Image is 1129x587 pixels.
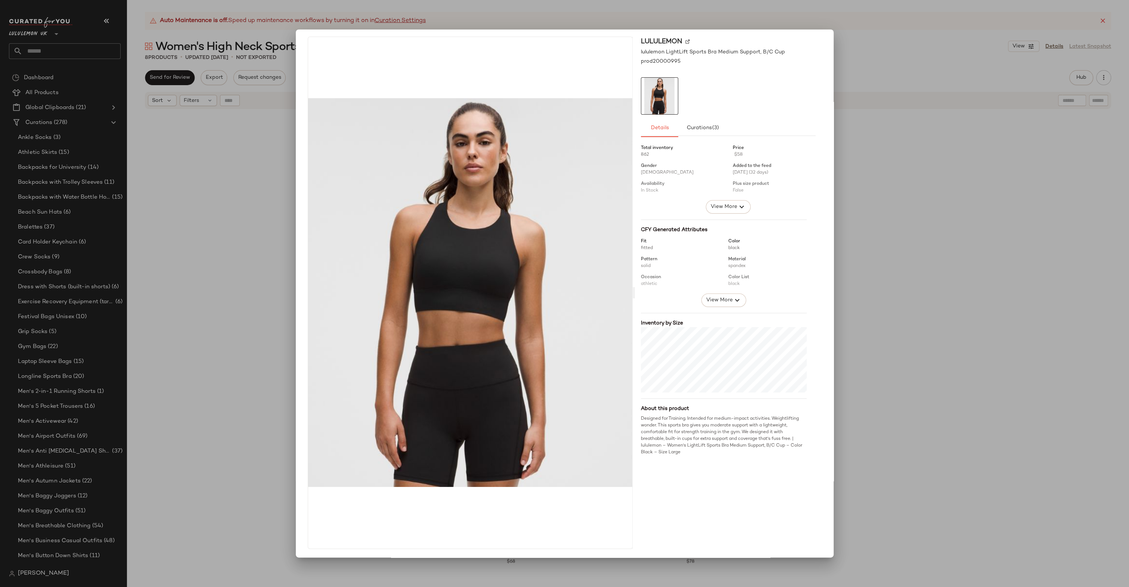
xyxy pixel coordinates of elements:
[686,125,719,131] span: Curations
[705,200,750,214] button: View More
[641,405,807,413] div: About this product
[685,39,690,44] img: svg%3e
[641,37,682,47] span: lululemon
[710,202,737,211] span: View More
[641,48,785,56] span: lululemon LightLift Sports Bra Medium Support, B/C Cup
[650,125,669,131] span: Details
[641,319,807,327] div: Inventory by Size
[641,416,807,456] div: Designed for Training. Intended for medium-impact activities. Weightlifting wonder. This sports b...
[641,78,678,114] img: LW2EIBS_0001_1
[701,293,746,307] button: View More
[711,125,719,131] span: (3)
[705,296,732,305] span: View More
[641,226,807,234] div: CFY Generated Attributes
[308,98,632,487] img: LW2EIBS_0001_1
[641,58,680,65] span: prod20000995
